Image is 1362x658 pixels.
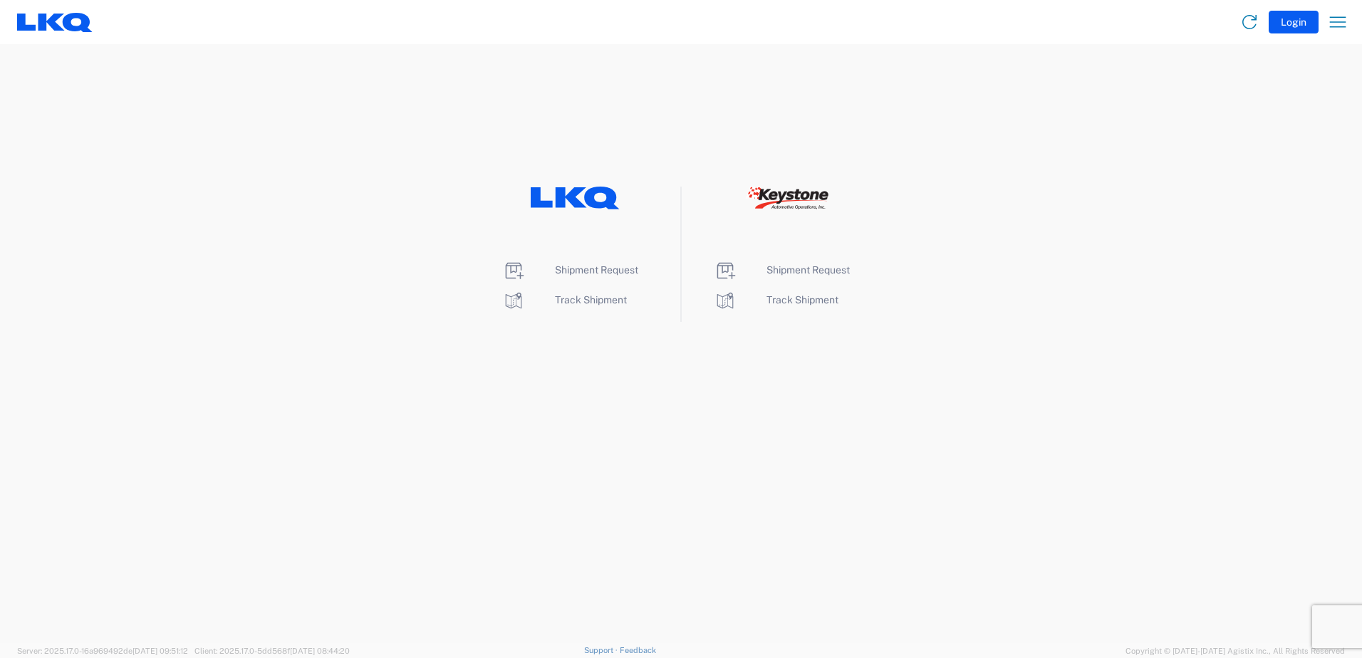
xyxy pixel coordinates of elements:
a: Track Shipment [502,294,627,305]
a: Support [584,646,620,654]
a: Track Shipment [714,294,838,305]
a: Shipment Request [714,264,850,276]
a: Feedback [620,646,656,654]
span: Shipment Request [555,264,638,276]
span: [DATE] 09:51:12 [132,647,188,655]
button: Login [1269,11,1319,33]
span: Copyright © [DATE]-[DATE] Agistix Inc., All Rights Reserved [1126,644,1345,657]
span: Track Shipment [555,294,627,305]
span: [DATE] 08:44:20 [290,647,350,655]
span: Server: 2025.17.0-16a969492de [17,647,188,655]
a: Shipment Request [502,264,638,276]
span: Track Shipment [766,294,838,305]
span: Client: 2025.17.0-5dd568f [194,647,350,655]
span: Shipment Request [766,264,850,276]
